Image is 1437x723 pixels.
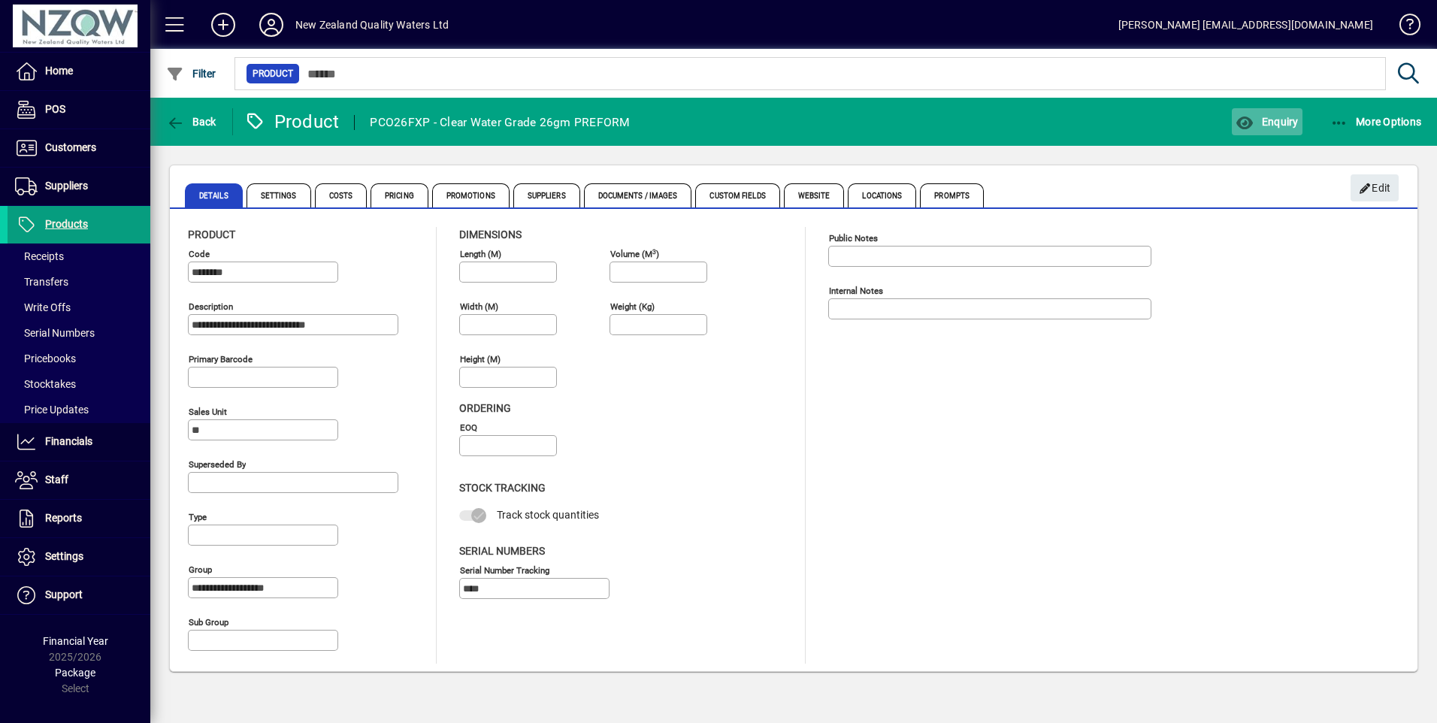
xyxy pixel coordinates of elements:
span: Products [45,218,88,230]
app-page-header-button: Back [150,108,233,135]
span: Staff [45,473,68,486]
span: Package [55,667,95,679]
span: Write Offs [15,301,71,313]
span: Edit [1359,176,1391,201]
span: Settings [45,550,83,562]
span: Suppliers [45,180,88,192]
span: Prompts [920,183,984,207]
mat-label: Sub group [189,617,228,628]
span: More Options [1330,116,1422,128]
div: Product [244,110,340,134]
a: Serial Numbers [8,320,150,346]
span: Ordering [459,402,511,414]
span: Financials [45,435,92,447]
mat-label: Primary barcode [189,354,253,365]
span: Transfers [15,276,68,288]
span: Documents / Images [584,183,692,207]
span: Promotions [432,183,510,207]
span: Home [45,65,73,77]
span: Pricing [371,183,428,207]
a: Home [8,53,150,90]
span: Costs [315,183,368,207]
span: Settings [247,183,311,207]
mat-label: Weight (Kg) [610,301,655,312]
span: Track stock quantities [497,509,599,521]
a: Settings [8,538,150,576]
span: Details [185,183,243,207]
mat-label: Serial Number tracking [460,564,549,575]
button: Profile [247,11,295,38]
span: Pricebooks [15,352,76,365]
span: Website [784,183,845,207]
button: Edit [1351,174,1399,201]
span: Product [188,228,235,240]
a: POS [8,91,150,129]
span: Stock Tracking [459,482,546,494]
a: Receipts [8,244,150,269]
mat-label: Internal Notes [829,286,883,296]
span: Serial Numbers [459,545,545,557]
span: Financial Year [43,635,108,647]
span: POS [45,103,65,115]
mat-label: Public Notes [829,233,878,244]
span: Suppliers [513,183,580,207]
button: Add [199,11,247,38]
a: Transfers [8,269,150,295]
mat-label: Height (m) [460,354,501,365]
mat-label: Volume (m ) [610,249,659,259]
a: Financials [8,423,150,461]
a: Knowledge Base [1388,3,1418,52]
span: Customers [45,141,96,153]
a: Stocktakes [8,371,150,397]
a: Reports [8,500,150,537]
span: Price Updates [15,404,89,416]
a: Write Offs [8,295,150,320]
button: Enquiry [1232,108,1302,135]
mat-label: Code [189,249,210,259]
div: [PERSON_NAME] [EMAIL_ADDRESS][DOMAIN_NAME] [1118,13,1373,37]
a: Support [8,576,150,614]
div: PCO26FXP - Clear Water Grade 26gm PREFORM [370,110,630,135]
div: New Zealand Quality Waters Ltd [295,13,449,37]
button: More Options [1327,108,1426,135]
a: Suppliers [8,168,150,205]
button: Filter [162,60,220,87]
span: Receipts [15,250,64,262]
a: Customers [8,129,150,167]
span: Dimensions [459,228,522,240]
mat-label: Description [189,301,233,312]
a: Price Updates [8,397,150,422]
mat-label: Superseded by [189,459,246,470]
sup: 3 [652,247,656,255]
a: Pricebooks [8,346,150,371]
span: Custom Fields [695,183,779,207]
a: Staff [8,461,150,499]
mat-label: Sales unit [189,407,227,417]
span: Support [45,588,83,600]
mat-label: Group [189,564,212,575]
button: Back [162,108,220,135]
span: Product [253,66,293,81]
mat-label: EOQ [460,422,477,433]
span: Back [166,116,216,128]
span: Reports [45,512,82,524]
span: Locations [848,183,916,207]
mat-label: Width (m) [460,301,498,312]
span: Filter [166,68,216,80]
mat-label: Length (m) [460,249,501,259]
span: Stocktakes [15,378,76,390]
span: Enquiry [1236,116,1298,128]
span: Serial Numbers [15,327,95,339]
mat-label: Type [189,512,207,522]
